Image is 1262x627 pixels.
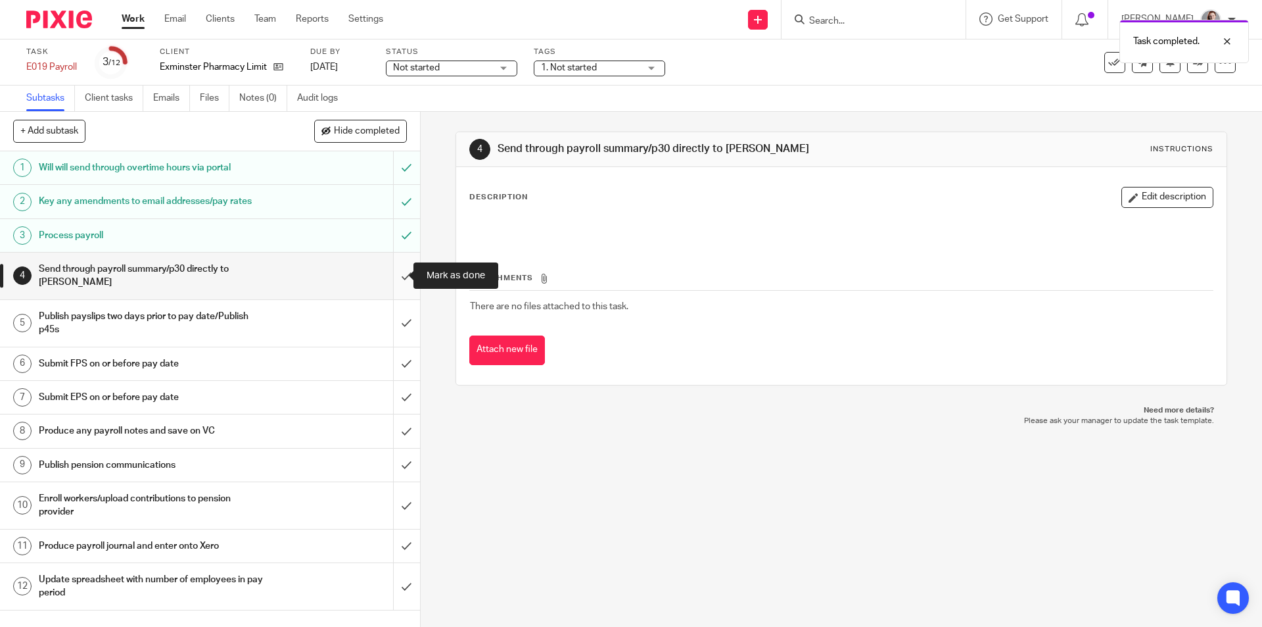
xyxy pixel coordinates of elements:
a: Reports [296,13,329,26]
div: 1 [13,159,32,177]
div: 9 [13,456,32,474]
h1: Submit EPS on or before pay date [39,388,266,407]
h1: Enroll workers/upload contributions to pension provider [39,489,266,522]
span: [DATE] [310,63,338,72]
h1: Produce payroll journal and enter onto Xero [39,536,266,556]
div: 11 [13,537,32,555]
div: 4 [13,266,32,285]
a: Team [254,13,276,26]
p: Please ask your manager to update the task template. [469,416,1213,426]
small: /12 [108,59,120,66]
a: Subtasks [26,86,75,111]
span: Not started [393,63,440,72]
h1: Produce any payroll notes and save on VC [39,421,266,441]
div: E019 Payroll [26,61,79,74]
button: Attach new file [469,336,545,365]
div: 3 [13,226,32,245]
label: Task [26,47,79,57]
img: Pixie [26,11,92,28]
a: Audit logs [297,86,348,111]
div: 5 [13,314,32,332]
label: Client [160,47,294,57]
h1: Update spreadsheet with number of employees in pay period [39,570,266,603]
h1: Will will send through overtime hours via portal [39,158,266,178]
button: Hide completed [314,120,407,142]
span: 1. Not started [541,63,597,72]
label: Status [386,47,517,57]
div: 2 [13,193,32,211]
a: Files [200,86,229,111]
label: Due by [310,47,369,57]
a: Clients [206,13,235,26]
div: 10 [13,496,32,514]
a: Email [164,13,186,26]
p: Exminster Pharmacy Limited [160,61,267,74]
span: Attachments [470,274,533,282]
h1: Process payroll [39,226,266,245]
h1: Publish pension communications [39,455,266,475]
button: Edit description [1121,187,1213,208]
div: 6 [13,355,32,373]
h1: Key any amendments to email addresses/pay rates [39,191,266,211]
h1: Send through payroll summary/p30 directly to [PERSON_NAME] [498,142,870,156]
button: + Add subtask [13,120,85,142]
div: Instructions [1150,144,1213,155]
h1: Send through payroll summary/p30 directly to [PERSON_NAME] [39,259,266,293]
a: Emails [153,86,190,111]
div: 7 [13,388,32,407]
div: 3 [103,55,120,70]
a: Notes (0) [239,86,287,111]
h1: Publish payslips two days prior to pay date/Publish p45s [39,307,266,340]
div: 12 [13,577,32,595]
a: Work [122,13,145,26]
div: 8 [13,422,32,440]
label: Tags [534,47,665,57]
span: There are no files attached to this task. [470,302,628,311]
a: Settings [348,13,383,26]
h1: Submit FPS on or before pay date [39,354,266,374]
div: 4 [469,139,490,160]
a: Client tasks [85,86,143,111]
img: High%20Res%20Andrew%20Price%20Accountants%20_Poppy%20Jakes%20Photography-3%20-%20Copy.jpg [1200,9,1221,30]
p: Task completed. [1133,35,1200,48]
span: Hide completed [334,126,400,137]
p: Description [469,192,528,203]
p: Need more details? [469,405,1213,416]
